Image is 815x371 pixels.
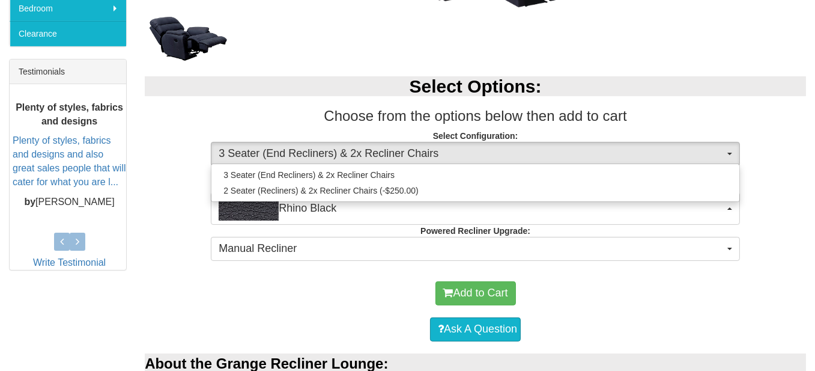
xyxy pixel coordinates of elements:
span: 3 Seater (End Recliners) & 2x Recliner Chairs [219,146,724,162]
p: [PERSON_NAME] [13,195,126,209]
img: Rhino Black [219,197,279,221]
span: 3 Seater (End Recliners) & 2x Recliner Chairs [223,169,395,181]
div: Testimonials [10,60,126,84]
strong: Powered Recliner Upgrade: [420,226,530,236]
span: 2 Seater (Recliners) & 2x Recliner Chairs (-$250.00) [223,185,418,197]
span: Rhino Black [219,197,724,221]
button: Manual Recliner [211,237,740,261]
a: Ask A Question [430,317,521,342]
button: 3 Seater (End Recliners) & 2x Recliner Chairs [211,142,740,166]
strong: Select Configuration: [433,131,518,141]
button: Add to Cart [435,281,516,305]
b: Plenty of styles, fabrics and designs [16,102,123,126]
a: Clearance [10,21,126,46]
a: Plenty of styles, fabrics and designs and also great sales people that will cater for what you ar... [13,136,126,188]
h3: Choose from the options below then add to cart [145,108,806,124]
b: Select Options: [410,76,542,96]
a: Write Testimonial [33,257,106,268]
button: Rhino BlackRhino Black [211,192,740,225]
span: Manual Recliner [219,241,724,257]
b: by [24,197,35,207]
